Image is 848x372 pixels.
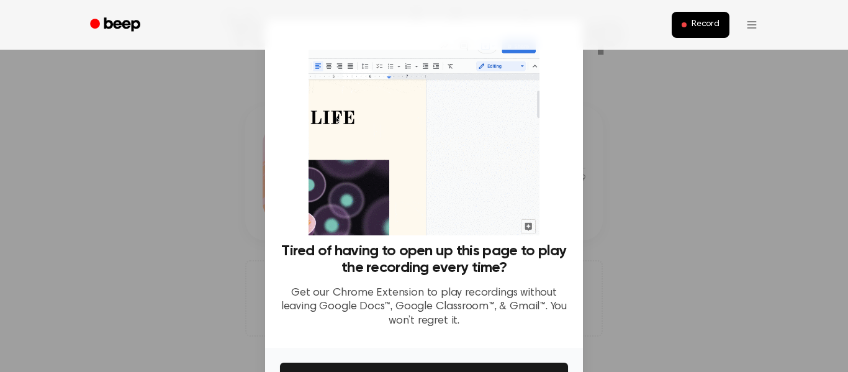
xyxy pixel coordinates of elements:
[309,35,539,235] img: Beep extension in action
[81,13,151,37] a: Beep
[692,19,719,30] span: Record
[737,10,767,40] button: Open menu
[672,12,729,38] button: Record
[280,286,568,329] p: Get our Chrome Extension to play recordings without leaving Google Docs™, Google Classroom™, & Gm...
[280,243,568,276] h3: Tired of having to open up this page to play the recording every time?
